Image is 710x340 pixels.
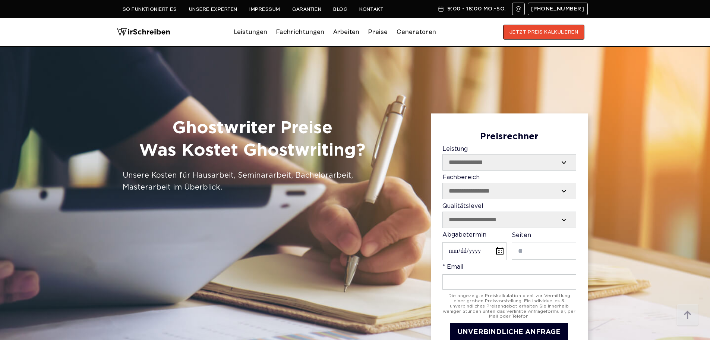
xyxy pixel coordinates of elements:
[234,26,267,38] a: Leistungen
[123,117,382,162] h1: Ghostwriter Preise Was Kostet Ghostwriting?
[443,183,576,199] select: Fachbereich
[442,232,507,260] label: Abgabetermin
[442,274,576,290] input: * Email
[117,25,170,40] img: logo wirschreiben
[368,28,388,36] a: Preise
[249,6,280,12] a: Impressum
[123,6,177,12] a: So funktioniert es
[189,6,237,12] a: Unsere Experten
[512,233,531,238] span: Seiten
[676,304,699,327] img: button top
[397,26,436,38] a: Generatoren
[442,242,507,260] input: Abgabetermin
[333,26,359,38] a: Arbeiten
[443,212,576,228] select: Qualitätslevel
[292,6,321,12] a: Garantien
[333,6,347,12] a: Blog
[438,6,444,12] img: Schedule
[123,169,382,193] div: Unsere Kosten für Hausarbeit, Seminararbeit, Bachelorarbeit, Masterarbeit im Überblick.
[443,155,576,170] select: Leistung
[442,203,576,228] label: Qualitätslevel
[447,6,506,12] span: 9:00 - 18:00 Mo.-So.
[503,25,585,40] button: JETZT PREIS KALKULIEREN
[442,174,576,199] label: Fachbereich
[359,6,384,12] a: Kontakt
[442,146,576,171] label: Leistung
[442,264,576,290] label: * Email
[515,6,521,12] img: Email
[442,132,576,142] div: Preisrechner
[528,3,588,15] a: [PHONE_NUMBER]
[442,293,576,319] div: Die angezeigte Preiskalkulation dient zur Vermittlung einer groben Preisvorstellung. Ein individu...
[458,329,561,335] span: UNVERBINDLICHE ANFRAGE
[531,6,584,12] span: [PHONE_NUMBER]
[276,26,324,38] a: Fachrichtungen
